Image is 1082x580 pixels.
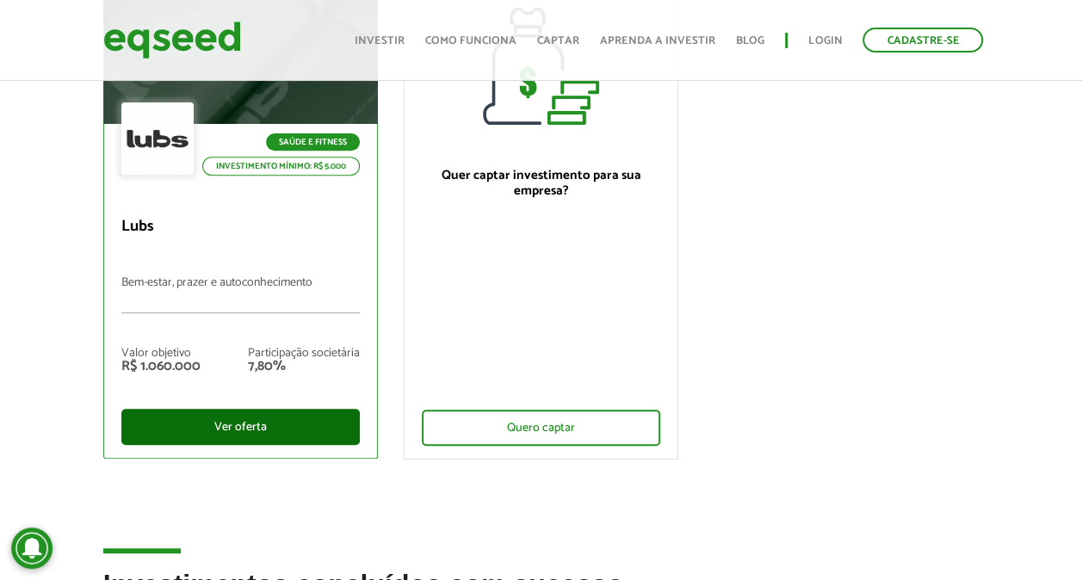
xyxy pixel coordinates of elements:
[202,157,360,176] p: Investimento mínimo: R$ 5.000
[355,35,405,46] a: Investir
[422,168,660,199] p: Quer captar investimento para sua empresa?
[121,409,360,445] div: Ver oferta
[537,35,579,46] a: Captar
[425,35,516,46] a: Como funciona
[808,35,842,46] a: Login
[266,133,360,151] p: Saúde e Fitness
[248,348,360,360] div: Participação societária
[121,348,201,360] div: Valor objetivo
[121,218,360,237] p: Lubs
[600,35,715,46] a: Aprenda a investir
[121,360,201,373] div: R$ 1.060.000
[422,410,660,446] div: Quero captar
[863,28,983,52] a: Cadastre-se
[121,276,360,313] p: Bem-estar, prazer e autoconhecimento
[248,360,360,373] div: 7,80%
[736,35,764,46] a: Blog
[103,17,241,63] img: EqSeed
